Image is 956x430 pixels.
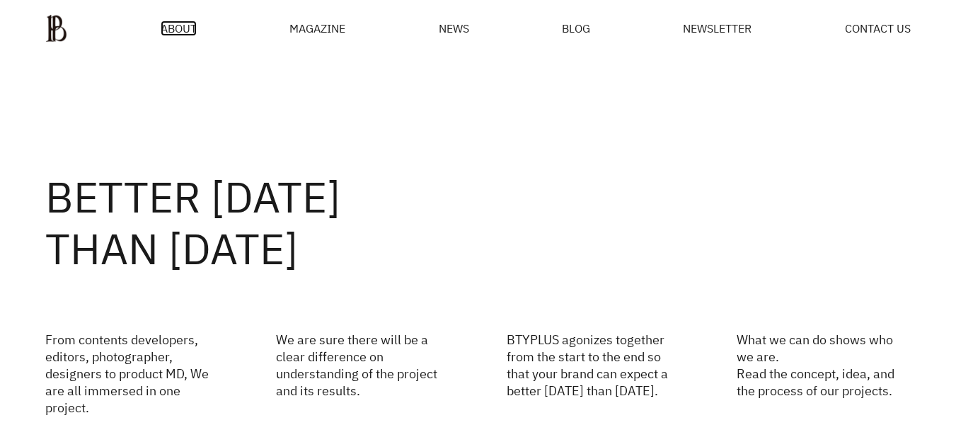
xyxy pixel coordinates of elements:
[439,23,469,34] a: NEWS
[45,331,219,416] p: From contents developers, editors, photographer, designers to product MD, We are all immersed in ...
[289,23,345,34] div: MAGAZINE
[276,331,450,416] p: We are sure there will be a clear difference on understanding of the project and its results.
[45,14,67,43] img: ba379d5522eb3.png
[683,23,751,34] a: NEWSLETTER
[737,331,911,416] p: What we can do shows who we are. Read the concept, idea, and the process of our projects.
[845,23,911,34] a: CONTACT US
[507,331,681,416] p: BTYPLUS agonizes together from the start to the end so that your brand can expect a better [DATE]...
[45,171,911,274] h2: BETTER [DATE] THAN [DATE]
[161,23,197,34] a: ABOUT
[562,23,590,34] a: BLOG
